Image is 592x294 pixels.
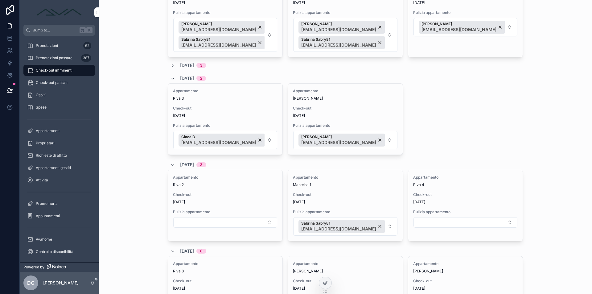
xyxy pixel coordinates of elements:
span: [DATE] [413,286,518,291]
a: AppartamentoManerba 1Check-out[DATE]Pulizia appartamentoSelect Button [288,170,403,241]
span: Appartamento [293,261,397,266]
span: Riva 4 [413,182,518,187]
span: Appartamento [293,175,397,180]
button: Select Button [413,18,517,36]
button: Select Button [293,18,397,52]
a: Richieste di affitto [23,150,95,161]
div: 8 [200,249,203,254]
span: Powered by [23,265,44,270]
span: Check-out [293,106,397,111]
span: Proprietari [36,141,55,146]
span: [PERSON_NAME] [181,22,256,27]
a: Prenotazioni62 [23,40,95,51]
div: 3 [200,162,203,167]
span: K [87,28,92,33]
span: [DATE] [180,162,194,168]
span: [PERSON_NAME] [293,96,397,101]
span: Appartamento [173,89,277,93]
span: Pulizia appartamento [413,10,518,15]
span: Avahome [36,237,52,242]
div: 387 [81,54,91,62]
button: Unselect 8 [298,36,385,49]
a: Avahome [23,234,95,245]
button: Unselect 10 [298,21,385,34]
span: [DATE] [413,200,518,205]
span: [EMAIL_ADDRESS][DOMAIN_NAME] [301,139,376,146]
span: Richieste di affitto [36,153,67,158]
span: Appartamento [413,261,518,266]
span: Check-out [173,106,277,111]
span: Pulizia appartamento [293,10,397,15]
span: [DATE] [293,113,397,118]
button: Unselect 8 [298,220,385,233]
img: App logo [35,7,84,17]
span: [EMAIL_ADDRESS][DOMAIN_NAME] [421,27,496,33]
a: Appartamenti [23,125,95,136]
div: 3 [200,63,203,68]
span: [DATE] [293,200,397,205]
span: Check-out [173,192,277,197]
a: Spese [23,102,95,113]
span: Attività [36,178,48,183]
span: [DATE] [413,0,518,5]
span: Appartamento [293,89,397,93]
button: Jump to...K [23,25,95,36]
span: Pulizia appartamento [293,123,397,128]
button: Select Button [293,217,397,236]
span: [PERSON_NAME] [421,22,496,27]
span: [DATE] [173,113,277,118]
span: DG [27,279,35,287]
span: Check-out passati [36,80,68,85]
span: [EMAIL_ADDRESS][DOMAIN_NAME] [301,42,376,48]
span: Appartamento [173,175,277,180]
a: Controllo disponibilità [23,246,95,257]
span: Appartamento [413,175,518,180]
span: Appartamenti [36,128,60,133]
span: [EMAIL_ADDRESS][DOMAIN_NAME] [181,27,256,33]
span: Pulizia appartamento [173,10,277,15]
a: AppartamentoRiva 3Check-out[DATE]Pulizia appartamentoSelect Button [168,83,283,155]
span: Sabrina Sabry81 [301,37,376,42]
span: Check-out [293,192,397,197]
button: Select Button [413,217,517,228]
span: Pulizia appartamento [173,123,277,128]
span: Check-out [413,279,518,284]
span: Check-out [173,279,277,284]
div: 62 [83,42,91,49]
span: Appuntamenti [36,213,60,218]
span: [DATE] [293,0,397,5]
span: [DATE] [293,286,397,291]
span: Appartamento [173,261,277,266]
span: Promemoria [36,201,58,206]
span: [DATE] [173,286,277,291]
span: [PERSON_NAME] [293,269,397,274]
a: Powered by [20,262,99,272]
span: [PERSON_NAME] [301,135,376,139]
span: [EMAIL_ADDRESS][DOMAIN_NAME] [301,27,376,33]
span: [DATE] [180,62,194,68]
span: Sabrina Sabry81 [301,221,376,226]
span: Appartamenti gestiti [36,165,71,170]
a: Check-out passati [23,77,95,88]
span: [PERSON_NAME] [301,22,376,27]
button: Select Button [173,217,277,228]
a: Ospiti [23,89,95,101]
span: [EMAIL_ADDRESS][DOMAIN_NAME] [181,42,256,48]
div: 2 [200,76,202,81]
span: Prenotazioni passate [36,56,72,60]
a: Proprietari [23,138,95,149]
button: Unselect 5 [179,134,265,147]
span: Riva 2 [173,182,277,187]
a: AppartamentoRiva 4Check-out[DATE]Pulizia appartamentoSelect Button [408,170,523,241]
span: Riva 3 [173,96,277,101]
span: Check-out imminenti [36,68,72,73]
span: Pulizia appartamento [173,209,277,214]
a: Promemoria [23,198,95,209]
a: Prenotazioni passate387 [23,52,95,64]
a: Appartamenti gestiti [23,162,95,173]
button: Unselect 10 [179,21,265,34]
span: Pulizia appartamento [293,209,397,214]
span: Jump to... [33,28,77,33]
span: [DATE] [180,248,194,254]
span: [EMAIL_ADDRESS][DOMAIN_NAME] [301,226,376,232]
